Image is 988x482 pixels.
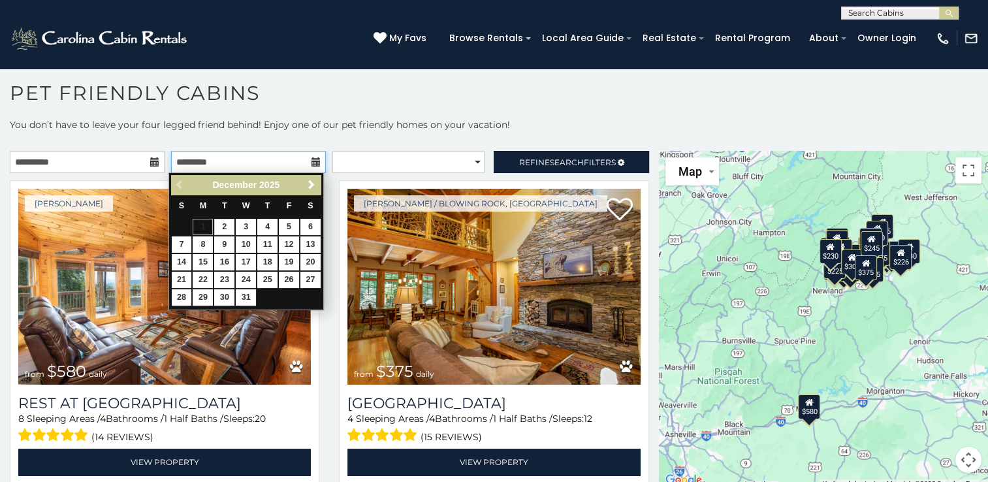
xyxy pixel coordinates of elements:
a: 3 [236,219,256,235]
a: 16 [214,254,234,270]
span: daily [89,369,107,379]
span: 4 [429,413,435,425]
span: (15 reviews) [421,428,482,445]
span: Refine Filters [519,157,616,167]
div: $930 [898,239,920,264]
a: 17 [236,254,256,270]
a: 4 [257,219,278,235]
a: [GEOGRAPHIC_DATA] [347,394,640,412]
img: Rest at Mountain Crest [18,189,311,385]
div: $310 [825,229,848,254]
span: 1 Half Baths / [493,413,552,425]
span: 8 [18,413,24,425]
span: 2025 [259,180,279,190]
a: Rest at [GEOGRAPHIC_DATA] [18,394,311,412]
a: 8 [193,236,213,253]
a: 21 [172,272,192,288]
div: $230 [819,239,841,264]
button: Toggle fullscreen view [955,157,981,184]
a: Rental Program [709,28,797,48]
a: [PERSON_NAME] [25,195,113,212]
a: 2 [214,219,234,235]
span: 20 [255,413,266,425]
a: 19 [279,254,299,270]
span: 1 Half Baths / [164,413,223,425]
a: [PERSON_NAME] / Blowing Rock, [GEOGRAPHIC_DATA] [354,195,607,212]
img: Mountain Song Lodge [347,189,640,385]
h3: Mountain Song Lodge [347,394,640,412]
a: Local Area Guide [535,28,630,48]
div: $525 [871,214,893,238]
div: $305 [840,249,863,274]
a: 7 [172,236,192,253]
a: 15 [193,254,213,270]
span: daily [416,369,434,379]
a: 12 [279,236,299,253]
span: Next [306,180,317,190]
span: 4 [100,413,106,425]
div: $375 [855,255,877,280]
div: $325 [825,230,848,255]
a: Mountain Song Lodge from $375 daily [347,189,640,385]
span: (14 reviews) [91,428,153,445]
span: Map [678,165,702,178]
a: Owner Login [851,28,923,48]
a: 13 [300,236,321,253]
img: phone-regular-white.png [936,31,950,46]
span: My Favs [389,31,426,45]
div: $320 [866,220,888,245]
div: $360 [859,227,882,252]
a: 23 [214,272,234,288]
span: Wednesday [242,201,250,210]
a: View Property [18,449,311,475]
a: 31 [236,289,256,306]
span: Tuesday [222,201,227,210]
div: Sleeping Areas / Bathrooms / Sleeps: [347,412,640,445]
a: 25 [257,272,278,288]
span: from [354,369,374,379]
div: $580 [798,394,820,419]
a: 18 [257,254,278,270]
span: Friday [287,201,292,210]
a: About [803,28,845,48]
div: $225 [823,254,846,279]
a: 5 [279,219,299,235]
a: 29 [193,289,213,306]
span: Search [550,157,584,167]
div: Sleeping Areas / Bathrooms / Sleeps: [18,412,311,445]
span: from [25,369,44,379]
a: View Property [347,449,640,475]
a: 10 [236,236,256,253]
div: $345 [838,257,861,281]
span: Sunday [179,201,184,210]
a: Browse Rentals [443,28,530,48]
div: $325 [826,228,848,253]
img: White-1-2.png [10,25,191,52]
span: $580 [47,362,86,381]
a: Next [304,177,320,193]
button: Map camera controls [955,447,981,473]
img: mail-regular-white.png [964,31,978,46]
span: $375 [376,362,413,381]
a: 27 [300,272,321,288]
div: $380 [880,240,902,265]
a: 24 [236,272,256,288]
a: 22 [193,272,213,288]
a: 28 [172,289,192,306]
a: 14 [172,254,192,270]
a: 9 [214,236,234,253]
a: 20 [300,254,321,270]
span: 12 [584,413,592,425]
span: Saturday [308,201,313,210]
div: $245 [861,231,883,256]
a: Rest at Mountain Crest from $580 daily [18,189,311,385]
span: Thursday [265,201,270,210]
div: $355 [823,255,845,280]
span: December [212,180,257,190]
div: $355 [861,257,884,282]
a: 30 [214,289,234,306]
a: RefineSearchFilters [494,151,648,173]
a: Real Estate [636,28,703,48]
span: Monday [200,201,207,210]
div: $226 [889,245,912,270]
